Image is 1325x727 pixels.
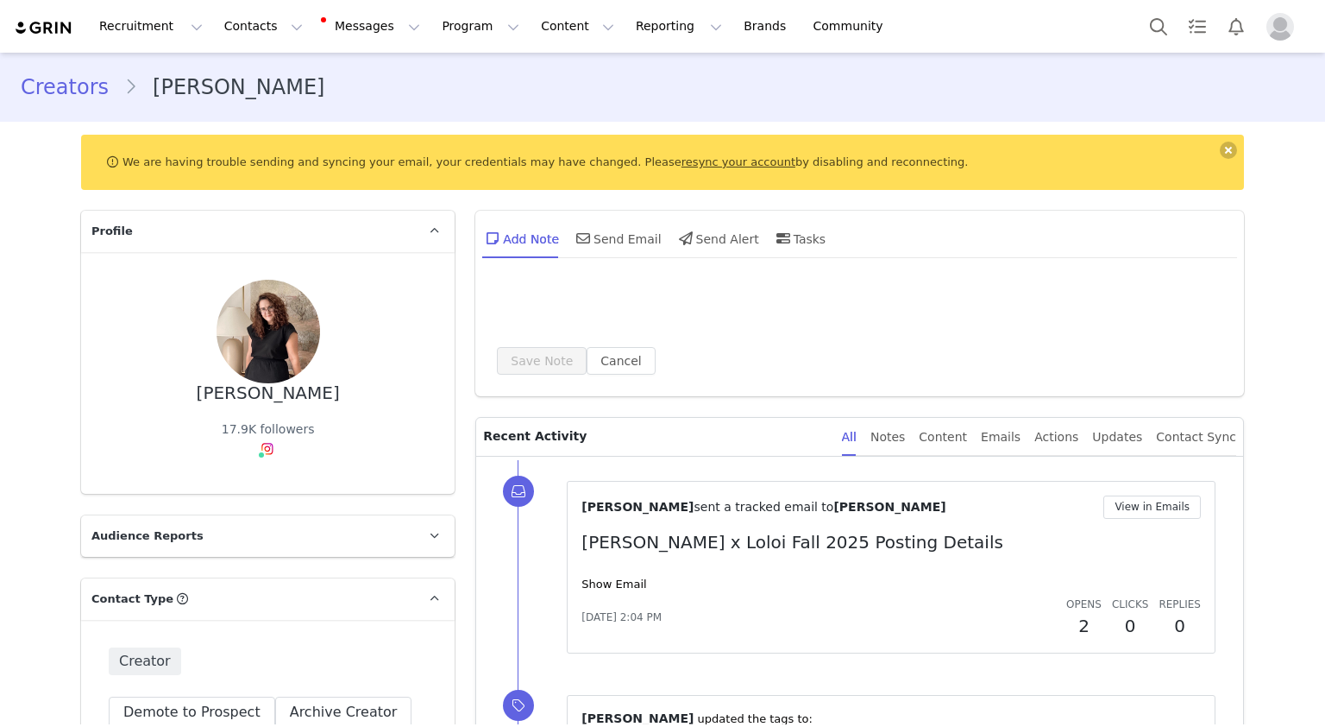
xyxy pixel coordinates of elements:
span: Clicks [1112,598,1148,610]
h2: 0 [1112,613,1148,639]
a: resync your account [681,155,795,168]
a: Tasks [1178,7,1216,46]
div: Emails [981,418,1020,457]
p: [PERSON_NAME] x Loloi Fall 2025 Posting Details [581,529,1201,555]
div: All [842,418,857,457]
span: Creator [109,648,181,675]
a: Show Email [581,578,646,591]
div: Content [919,418,967,457]
span: [PERSON_NAME] [581,500,694,514]
button: Save Note [497,347,587,375]
div: We are having trouble sending and syncing your email, your credentials may have changed. Please b... [81,135,1244,190]
button: Reporting [625,7,732,46]
button: Contacts [214,7,313,46]
div: Add Note [482,218,559,259]
div: 17.9K followers [222,420,315,439]
div: Tasks [773,218,826,259]
span: Opens [1066,598,1102,610]
div: [PERSON_NAME] [197,383,340,403]
div: Actions [1034,418,1078,457]
div: Notes [870,418,905,457]
button: Cancel [587,347,655,375]
button: Recruitment [89,7,213,46]
span: [PERSON_NAME] [581,711,694,725]
h2: 2 [1066,613,1102,639]
button: Profile [1256,13,1311,41]
span: Replies [1159,598,1201,610]
span: [DATE] 2:04 PM [581,610,662,625]
button: Program [431,7,530,46]
p: Recent Activity [483,418,827,456]
img: placeholder-profile.jpg [1266,13,1294,41]
div: Send Email [573,218,662,259]
button: Notifications [1217,7,1255,46]
img: grin logo [14,20,74,36]
button: Content [531,7,625,46]
img: instagram.svg [261,442,274,456]
button: Messages [314,7,430,46]
a: Creators [21,72,124,103]
span: Contact Type [91,591,173,608]
button: View in Emails [1103,496,1201,519]
img: 5f47db2d-ef94-4480-8b2a-eabc645a5b29.jpg [217,280,320,383]
a: Brands [733,7,801,46]
div: Send Alert [675,218,759,259]
button: Search [1140,7,1177,46]
h2: 0 [1159,613,1201,639]
div: Updates [1092,418,1142,457]
span: Audience Reports [91,528,204,545]
span: sent a tracked email to [694,500,833,514]
div: Contact Sync [1156,418,1236,457]
span: Profile [91,223,133,240]
a: Community [803,7,901,46]
span: [PERSON_NAME] [833,500,945,514]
